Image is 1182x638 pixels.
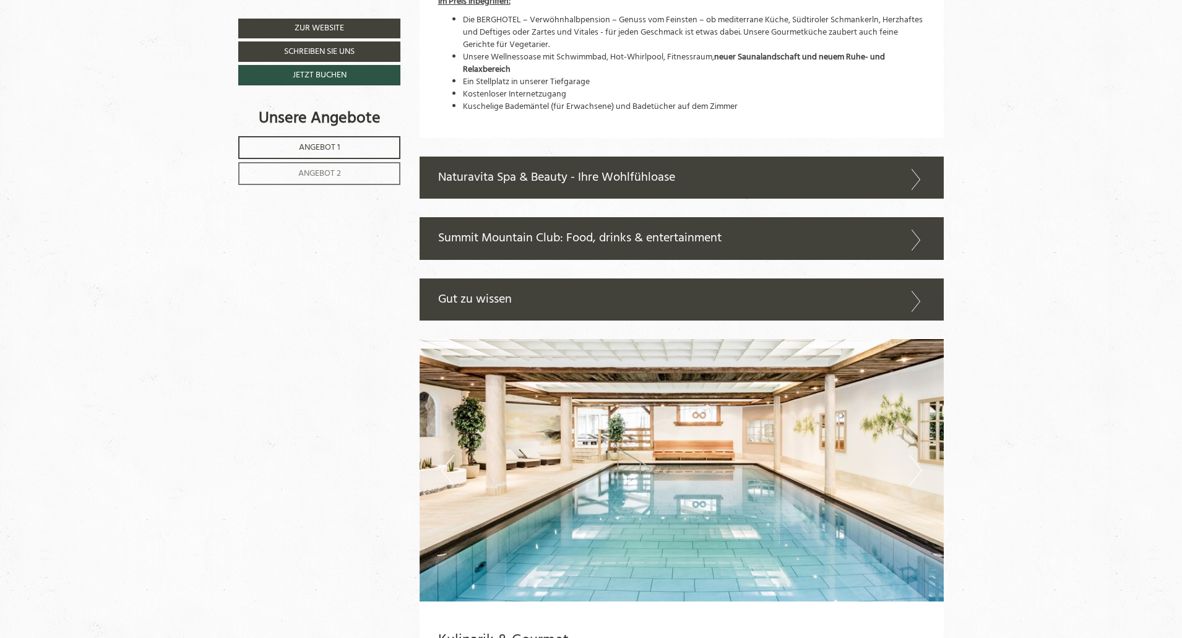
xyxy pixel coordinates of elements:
div: Gut zu wissen [420,278,944,321]
a: Zur Website [238,19,400,38]
div: Naturavita Spa & Beauty - Ihre Wohlfühloase [420,157,944,199]
span: Angebot 1 [299,140,340,155]
div: Berghotel Ratschings [19,35,170,44]
button: Next [909,455,922,486]
span: Angebot 2 [298,166,341,181]
li: Die BERGHOTEL – Verwöhnhalbpension – Genuss vom Feinsten – ob mediterrane Küche, Südtiroler Schma... [463,14,926,51]
li: Kuschelige Bademäntel (für Erwachsene) und Badetücher auf dem Zimmer [463,101,926,113]
button: Previous [441,455,454,486]
li: Kostenloser Internetzugang [463,88,926,101]
li: Unsere Wellnessoase mit Schwimmbad, Hot-Whirlpool, Fitnessraum, [463,51,926,76]
li: Ein Stellplatz in unserer Tiefgarage [463,76,926,88]
button: Senden [421,327,488,348]
a: Jetzt buchen [238,65,400,85]
strong: neuer Saunalandschaft und neuem Ruhe- und Relaxbereich [463,50,885,77]
div: [DATE] [224,9,264,28]
a: Schreiben Sie uns [238,41,400,62]
div: Summit Mountain Club: Food, drinks & entertainment [420,217,944,260]
div: Unsere Angebote [238,107,400,130]
div: Guten Tag, wie können wir Ihnen helfen? [9,33,176,66]
small: 13:11 [19,56,170,64]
